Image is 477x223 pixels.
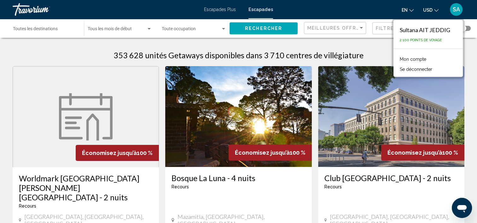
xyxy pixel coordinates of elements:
[402,5,414,14] button: Changer la langue
[172,184,189,189] span: Recours
[82,150,137,156] span: Économisez jusqu’à
[423,8,433,13] span: USD
[165,66,311,167] img: 5477E01X.jpg
[19,174,153,202] a: Worldmark [GEOGRAPHIC_DATA][PERSON_NAME][GEOGRAPHIC_DATA] - 2 nuits
[13,3,198,16] a: Travorium
[229,145,312,161] div: 100 %
[423,5,439,14] button: Changer de devise
[307,26,364,31] mat-select: Trier par
[235,149,290,156] span: Économisez jusqu’à
[19,203,36,209] span: Recours
[400,38,442,42] span: 2 100 points de voyage
[452,198,472,218] iframe: Bouton de lancement de la fenêtre de messagerie
[76,145,159,161] div: 100 %
[397,55,429,63] a: Mon compte
[376,26,397,31] span: Filtres
[448,3,464,16] button: Menu utilisateur
[307,26,363,31] span: Meilleures offres
[381,145,464,161] div: 100 %
[230,22,298,34] button: Rechercher
[387,149,442,156] span: Économisez jusqu’à
[204,7,236,12] a: Escapades Plus
[245,26,282,31] span: Rechercher
[400,26,450,33] div: Sultana AIT JEDDIG
[402,8,408,13] span: en
[248,7,273,12] a: Escapades
[318,66,464,167] img: DN39E01X.jpg
[453,6,460,13] span: SA
[113,50,364,60] h1: 353 628 unités Getaways disponibles dans 3 710 centres de villégiature
[324,173,458,183] a: Club [GEOGRAPHIC_DATA] - 2 nuits
[59,93,113,140] img: week.svg
[372,22,434,35] button: Filtre
[397,65,435,73] button: Se déconnecter
[172,173,305,183] a: Bosque La Luna - 4 nuits
[324,184,342,189] span: Recours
